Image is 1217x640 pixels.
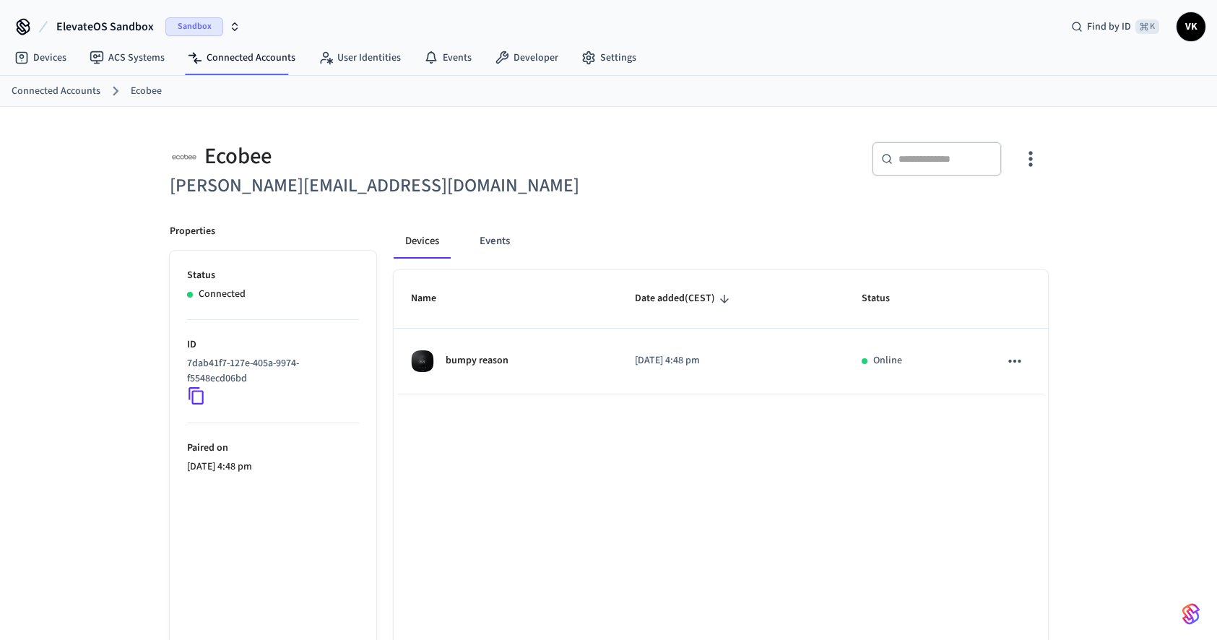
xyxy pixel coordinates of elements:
div: Ecobee [170,142,600,171]
span: Find by ID [1087,20,1131,34]
a: Events [412,45,483,71]
p: Paired on [187,441,359,456]
p: Status [187,268,359,283]
button: Devices [394,224,451,259]
button: VK [1177,12,1205,41]
p: Connected [199,287,246,302]
h6: [PERSON_NAME][EMAIL_ADDRESS][DOMAIN_NAME] [170,171,600,201]
p: [DATE] 4:48 pm [635,353,827,368]
img: SeamLogoGradient.69752ec5.svg [1182,602,1200,626]
img: ecobee_logo_square [170,142,199,171]
p: [DATE] 4:48 pm [187,459,359,475]
a: Settings [570,45,648,71]
span: ⌘ K [1135,20,1159,34]
p: Online [873,353,902,368]
span: Date added(CEST) [635,287,734,310]
a: Ecobee [131,84,162,99]
div: connected account tabs [394,224,1048,259]
span: Sandbox [165,17,223,36]
a: Connected Accounts [12,84,100,99]
a: User Identities [307,45,412,71]
table: sticky table [394,270,1048,394]
p: bumpy reason [446,353,508,368]
span: VK [1178,14,1204,40]
a: Connected Accounts [176,45,307,71]
p: Properties [170,224,215,239]
p: 7dab41f7-127e-405a-9974-f5548ecd06bd [187,356,353,386]
div: Find by ID⌘ K [1060,14,1171,40]
p: ID [187,337,359,353]
a: Devices [3,45,78,71]
span: Name [411,287,455,310]
span: Status [862,287,909,310]
span: ElevateOS Sandbox [56,18,154,35]
a: ACS Systems [78,45,176,71]
img: ecobee_lite_3 [411,350,434,373]
button: Events [468,224,521,259]
a: Developer [483,45,570,71]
